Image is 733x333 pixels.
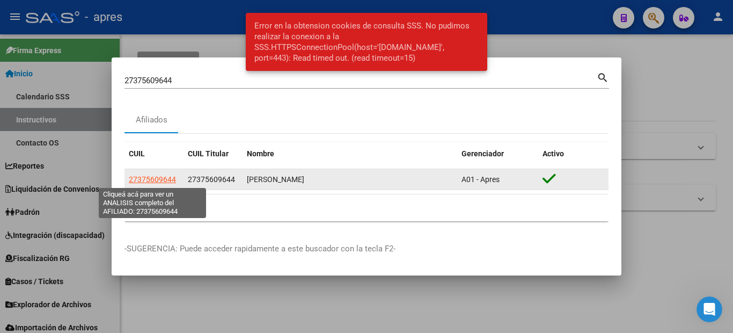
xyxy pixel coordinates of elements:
[124,142,184,165] datatable-header-cell: CUIL
[461,175,500,184] span: A01 - Apres
[543,149,564,158] span: Activo
[254,20,479,63] span: Error en la obtension cookies de consulta SSS. No pudimos realizar la conexion a la SSS.HTTPSConn...
[538,142,609,165] datatable-header-cell: Activo
[597,70,609,83] mat-icon: search
[697,296,722,322] iframe: Intercom live chat
[457,142,538,165] datatable-header-cell: Gerenciador
[188,149,229,158] span: CUIL Titular
[243,142,457,165] datatable-header-cell: Nombre
[247,149,274,158] span: Nombre
[136,114,167,126] div: Afiliados
[124,243,609,255] p: -SUGERENCIA: Puede acceder rapidamente a este buscador con la tecla F2-
[247,173,453,186] div: [PERSON_NAME]
[461,149,504,158] span: Gerenciador
[184,142,243,165] datatable-header-cell: CUIL Titular
[129,149,145,158] span: CUIL
[129,175,176,184] span: 27375609644
[188,175,235,184] span: 27375609644
[124,194,609,221] div: 1 total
